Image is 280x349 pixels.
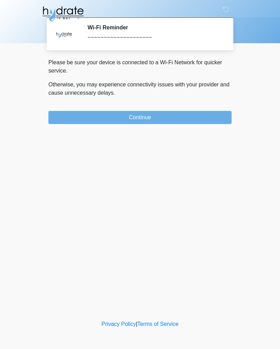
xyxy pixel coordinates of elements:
[87,34,221,42] div: ~~~~~~~~~~~~~~~~~~~~
[48,111,232,124] button: Continue
[102,321,136,327] a: Privacy Policy
[114,90,115,96] span: .
[41,5,84,22] img: Hydrate IV Bar - Fort Collins Logo
[54,24,74,45] img: Agent Avatar
[48,81,232,97] p: Otherwise, you may experience connectivity issues with your provider and cause unnecessary delays
[137,321,178,327] a: Terms of Service
[136,321,137,327] a: |
[48,58,232,75] p: Please be sure your device is connected to a Wi-Fi Network for quicker service.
